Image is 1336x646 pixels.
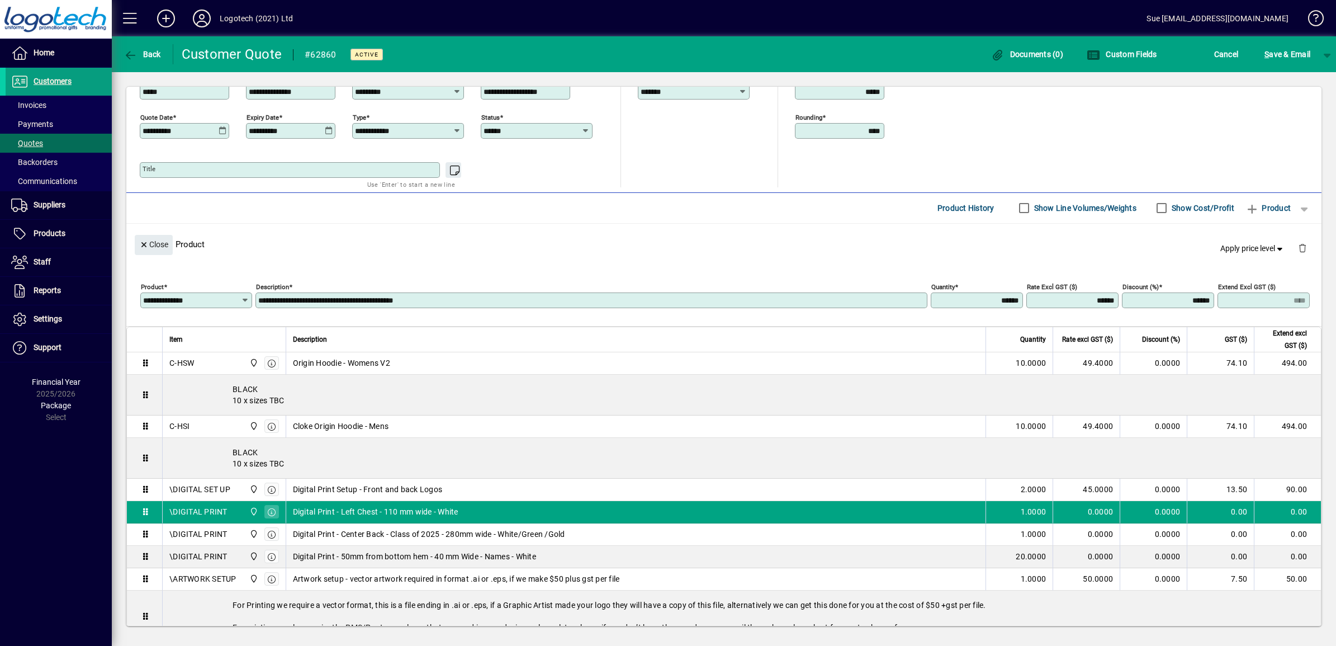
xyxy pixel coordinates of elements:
mat-label: Expiry date [247,113,279,121]
span: Support [34,343,61,352]
div: BLACK 10 x sizes TBC [163,375,1321,415]
span: Cancel [1214,45,1239,63]
span: 10.0000 [1016,357,1046,369]
span: Origin Hoodie - Womens V2 [293,357,390,369]
span: Home [34,48,54,57]
span: GST ($) [1225,333,1247,346]
div: C-HSW [169,357,194,369]
td: 0.00 [1254,524,1321,546]
span: ave & Email [1264,45,1310,63]
mat-label: Title [143,165,155,173]
div: Customer Quote [182,45,282,63]
span: 1.0000 [1021,506,1046,517]
span: 1.0000 [1021,529,1046,540]
label: Show Cost/Profit [1169,202,1234,214]
button: Cancel [1211,44,1242,64]
span: Extend excl GST ($) [1261,327,1307,352]
span: Description [293,333,327,346]
span: Suppliers [34,200,65,209]
a: Suppliers [6,191,112,219]
span: Product [1245,199,1291,217]
td: 90.00 [1254,479,1321,501]
span: Discount (%) [1142,333,1180,346]
div: Product [126,224,1321,265]
span: Close [139,235,168,254]
span: Financial Year [32,378,80,386]
span: Central [247,573,259,585]
td: 494.00 [1254,352,1321,375]
td: 0.0000 [1120,479,1187,501]
mat-hint: Use 'Enter' to start a new line [367,178,455,191]
span: Item [169,333,183,346]
div: Sue [EMAIL_ADDRESS][DOMAIN_NAME] [1147,10,1288,27]
td: 50.00 [1254,568,1321,591]
button: Product [1240,198,1296,218]
button: Back [121,44,164,64]
app-page-header-button: Delete [1289,243,1316,253]
td: 0.00 [1187,546,1254,568]
span: Settings [34,314,62,323]
span: Central [247,483,259,496]
span: Central [247,550,259,563]
div: \DIGITAL SET UP [169,484,230,495]
mat-label: Status [481,113,500,121]
a: Settings [6,305,112,333]
span: Reports [34,286,61,295]
span: 1.0000 [1021,573,1046,584]
td: 0.0000 [1120,501,1187,524]
div: 49.4000 [1060,421,1113,432]
span: Payments [11,120,53,129]
mat-label: Quote date [140,113,173,121]
span: Backorders [11,158,58,167]
span: Communications [11,177,77,186]
span: Central [247,506,259,518]
div: \ARTWORK SETUP [169,573,236,584]
button: Custom Fields [1084,44,1160,64]
mat-label: Rounding [795,113,822,121]
td: 0.0000 [1120,546,1187,568]
td: 494.00 [1254,416,1321,438]
div: 0.0000 [1060,551,1113,562]
span: Quantity [1020,333,1046,346]
mat-label: Product [141,282,164,290]
td: 0.0000 [1120,352,1187,375]
a: Reports [6,277,112,305]
td: 0.0000 [1120,568,1187,591]
button: Close [135,235,173,255]
a: Backorders [6,153,112,172]
button: Add [148,8,184,29]
span: Apply price level [1220,243,1285,254]
span: Central [247,357,259,369]
td: 0.00 [1187,524,1254,546]
span: 20.0000 [1016,551,1046,562]
span: Artwork setup - vector artwork required in format .ai or .eps, if we make $50 plus gst per file [293,573,620,584]
a: Invoices [6,96,112,115]
label: Show Line Volumes/Weights [1032,202,1136,214]
span: Product History [937,199,994,217]
mat-label: Discount (%) [1122,282,1159,290]
td: 74.10 [1187,352,1254,375]
span: 10.0000 [1016,421,1046,432]
span: Documents (0) [991,50,1063,59]
mat-label: Description [256,282,289,290]
div: C-HSI [169,421,189,432]
span: Rate excl GST ($) [1062,333,1113,346]
td: 0.00 [1187,501,1254,524]
span: Digital Print Setup - Front and back Logos [293,484,443,495]
a: Products [6,220,112,248]
span: S [1264,50,1269,59]
span: Products [34,229,65,238]
td: 74.10 [1187,416,1254,438]
span: Staff [34,257,51,266]
a: Home [6,39,112,67]
button: Save & Email [1259,44,1316,64]
span: Cloke Origin Hoodie - Mens [293,421,389,432]
button: Documents (0) [988,44,1066,64]
span: Custom Fields [1087,50,1157,59]
button: Apply price level [1216,238,1290,258]
app-page-header-button: Close [132,239,176,249]
mat-label: Quantity [931,282,955,290]
span: Active [355,51,378,58]
span: Digital Print - Left Chest - 110 mm wide - White [293,506,458,517]
span: Central [247,420,259,432]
